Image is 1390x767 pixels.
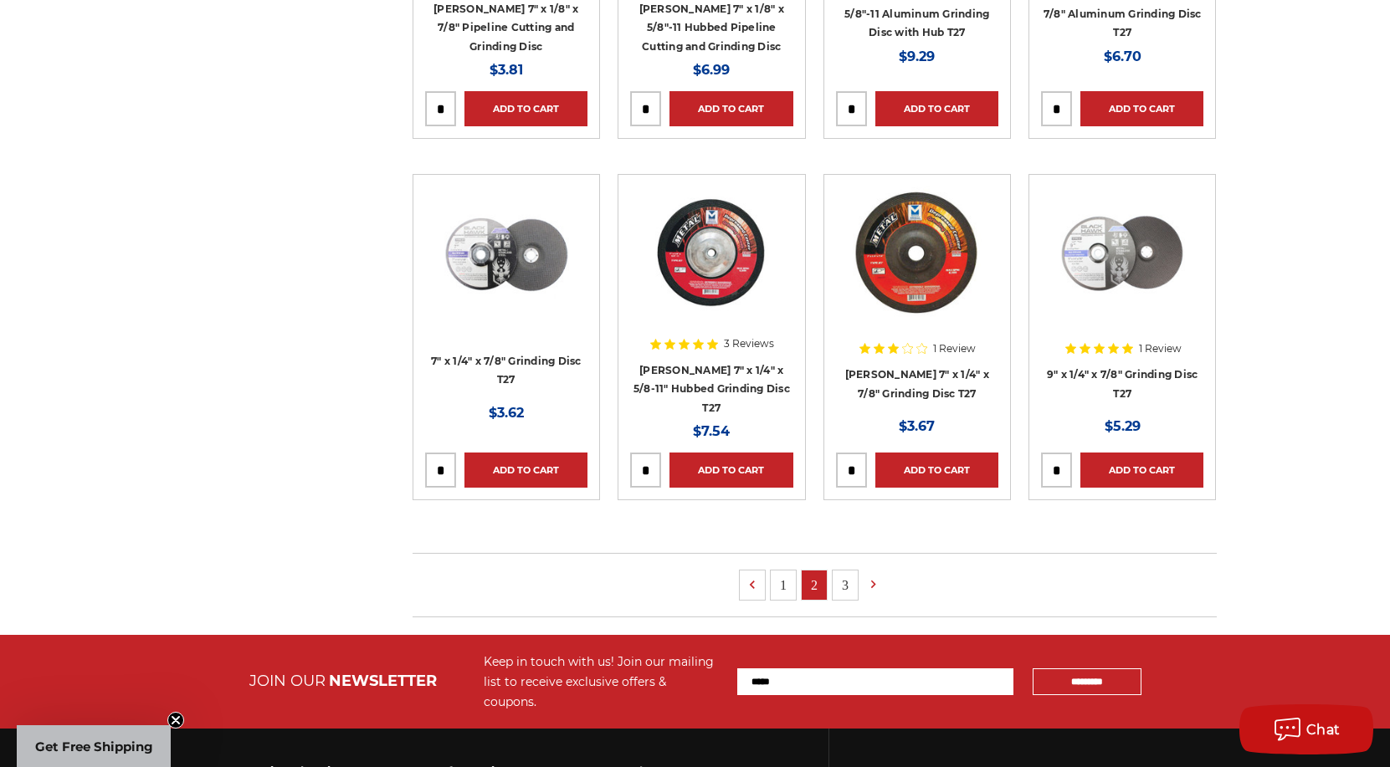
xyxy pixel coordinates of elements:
a: Add to Cart [669,91,792,126]
img: 7" x 1/4" x 7/8" Mercer Grinding Wheel [847,187,987,320]
span: $6.99 [693,62,730,78]
a: [PERSON_NAME] 7" x 1/4" x 5/8-11" Hubbed Grinding Disc T27 [633,364,790,414]
a: 2 [802,570,827,600]
a: Add to Cart [464,453,587,488]
span: NEWSLETTER [329,672,437,690]
span: $3.81 [490,62,523,78]
div: Get Free ShippingClose teaser [17,725,171,767]
a: Add to Cart [875,453,998,488]
span: $9.29 [899,49,935,64]
span: $5.29 [1105,418,1141,434]
span: Get Free Shipping [35,739,153,754]
span: $3.62 [489,405,524,421]
a: [PERSON_NAME] 7" x 1/8" x 5/8"-11 Hubbed Pipeline Cutting and Grinding Disc [639,3,784,53]
a: Add to Cart [1080,91,1203,126]
a: 7" x 1/4" x 7/8" Grinding Disc T27 [431,355,582,386]
span: $6.70 [1104,49,1141,64]
span: $7.54 [693,423,730,439]
a: Add to Cart [875,91,998,126]
a: 7" x 1/4" x 5/8"-11 Grinding Disc with Hub [630,187,792,349]
img: BHA 7 in grinding disc [439,187,573,320]
span: JOIN OUR [249,672,326,690]
img: High-performance Black Hawk T27 9" grinding wheel designed for metal and stainless steel surfaces. [1055,187,1189,320]
a: Add to Cart [669,453,792,488]
button: Chat [1239,704,1373,754]
a: BHA 7 in grinding disc [425,187,587,349]
span: 1 Review [1139,344,1182,354]
span: $3.67 [899,418,935,434]
a: 9" x 1/4" x 7/8" Grinding Disc T27 [1047,368,1198,400]
span: 1 Review [933,344,976,354]
a: 7" x 1/4" x 7/8" Mercer Grinding Wheel [836,187,998,349]
a: High-performance Black Hawk T27 9" grinding wheel designed for metal and stainless steel surfaces. [1041,187,1203,349]
a: [PERSON_NAME] 7" x 1/4" x 7/8" Grinding Disc T27 [845,368,989,400]
a: Add to Cart [464,91,587,126]
a: 3 [833,570,858,600]
div: Keep in touch with us! Join our mailing list to receive exclusive offers & coupons. [484,652,721,712]
a: [PERSON_NAME] 7" x 1/8" x 7/8" Pipeline Cutting and Grinding Disc [433,3,578,53]
img: 7" x 1/4" x 5/8"-11 Grinding Disc with Hub [644,187,778,320]
a: 1 [771,570,796,600]
a: Add to Cart [1080,453,1203,488]
button: Close teaser [167,712,184,729]
span: Chat [1306,722,1341,738]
